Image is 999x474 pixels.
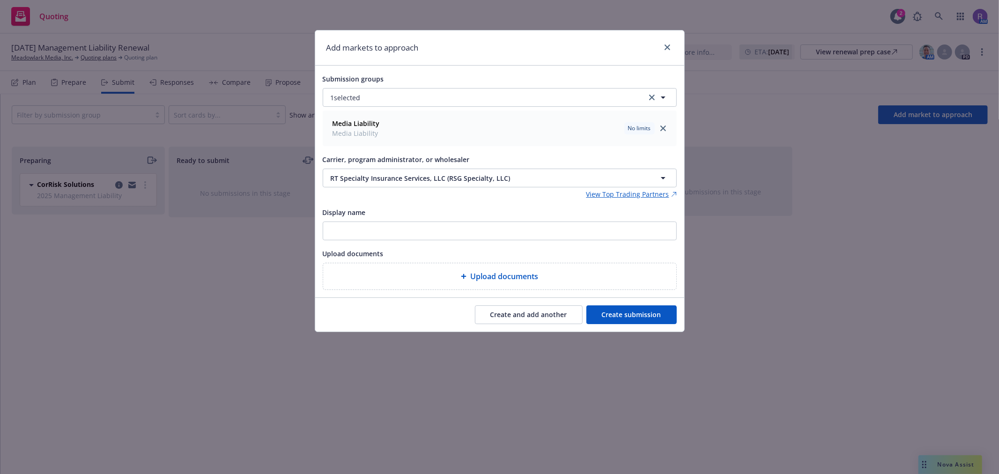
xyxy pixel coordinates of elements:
span: RT Specialty Insurance Services, LLC (RSG Specialty, LLC) [331,173,625,183]
a: close [662,42,673,53]
button: Create submission [586,305,677,324]
span: Upload documents [323,249,384,258]
span: Carrier, program administrator, or wholesaler [323,155,470,164]
span: 1 selected [331,93,361,103]
span: Upload documents [470,271,538,282]
div: Upload documents [323,263,677,290]
span: Display name [323,208,366,217]
span: No limits [628,124,651,133]
h1: Add markets to approach [326,42,419,54]
button: Create and add another [475,305,583,324]
strong: Media Liability [333,119,380,128]
span: Media Liability [333,128,380,138]
button: RT Specialty Insurance Services, LLC (RSG Specialty, LLC) [323,169,677,187]
span: Submission groups [323,74,384,83]
a: View Top Trading Partners [586,189,677,199]
a: clear selection [646,92,658,103]
a: close [658,123,669,134]
button: 1selectedclear selection [323,88,677,107]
